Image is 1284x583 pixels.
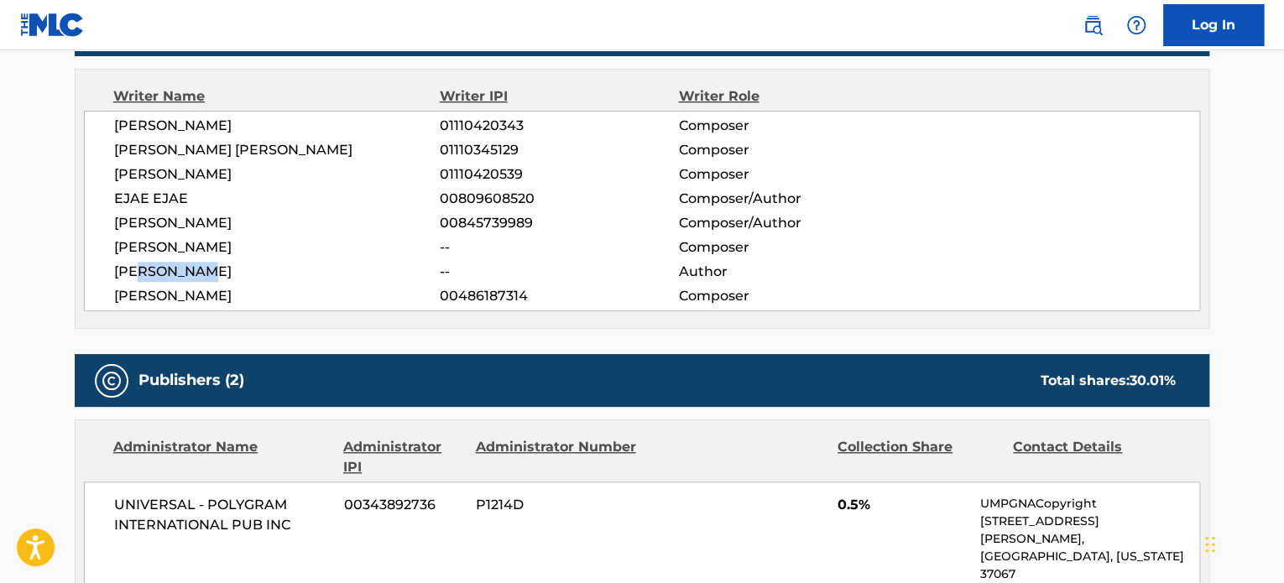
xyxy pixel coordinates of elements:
[1120,8,1153,42] div: Help
[344,495,463,515] span: 00343892736
[1163,4,1264,46] a: Log In
[114,262,440,282] span: [PERSON_NAME]
[678,189,895,209] span: Composer/Author
[114,140,440,160] span: [PERSON_NAME] [PERSON_NAME]
[114,164,440,185] span: [PERSON_NAME]
[838,437,1000,477] div: Collection Share
[114,237,440,258] span: [PERSON_NAME]
[678,164,895,185] span: Composer
[1041,371,1176,391] div: Total shares:
[440,262,678,282] span: --
[440,213,678,233] span: 00845739989
[440,286,678,306] span: 00486187314
[113,86,440,107] div: Writer Name
[678,140,895,160] span: Composer
[475,437,638,477] div: Administrator Number
[980,548,1199,583] p: [GEOGRAPHIC_DATA], [US_STATE] 37067
[1200,502,1284,583] iframe: Chat Widget
[678,286,895,306] span: Composer
[678,116,895,136] span: Composer
[114,116,440,136] span: [PERSON_NAME]
[114,189,440,209] span: EJAE EJAE
[678,213,895,233] span: Composer/Author
[1126,15,1146,35] img: help
[113,437,331,477] div: Administrator Name
[1076,8,1109,42] a: Public Search
[678,86,895,107] div: Writer Role
[440,189,678,209] span: 00809608520
[20,13,85,37] img: MLC Logo
[114,286,440,306] span: [PERSON_NAME]
[678,262,895,282] span: Author
[114,213,440,233] span: [PERSON_NAME]
[1205,519,1215,570] div: Drag
[440,86,679,107] div: Writer IPI
[980,513,1199,548] p: [STREET_ADDRESS][PERSON_NAME],
[440,237,678,258] span: --
[440,140,678,160] span: 01110345129
[102,371,122,391] img: Publishers
[476,495,639,515] span: P1214D
[440,116,678,136] span: 01110420343
[114,495,331,535] span: UNIVERSAL - POLYGRAM INTERNATIONAL PUB INC
[1013,437,1176,477] div: Contact Details
[138,371,244,390] h5: Publishers (2)
[440,164,678,185] span: 01110420539
[678,237,895,258] span: Composer
[838,495,968,515] span: 0.5%
[1130,372,1176,388] span: 30.01 %
[980,495,1199,513] p: UMPGNACopyright
[343,437,462,477] div: Administrator IPI
[1083,15,1103,35] img: search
